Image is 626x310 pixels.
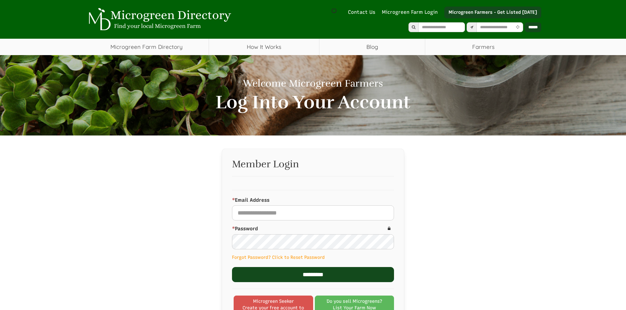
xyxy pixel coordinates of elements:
span: Farmers [425,39,541,55]
a: Contact Us [345,9,379,16]
a: Blog [319,39,425,55]
a: How It Works [209,39,319,55]
h1: Welcome Microgreen Farmers [166,78,460,89]
a: Microgreen Farm Login [382,9,441,16]
img: Microgreen Directory [85,8,233,31]
label: Password [232,225,394,232]
h2: Member Login [232,159,394,170]
a: Microgreen Farmers - Get Listed [DATE] [444,7,541,18]
a: Forgot Password? Click to Reset Password [232,255,325,260]
h2: Log Into Your Account [166,92,460,113]
a: Microgreen Farm Directory [85,39,209,55]
label: Email Address [232,197,394,204]
i: Use Current Location [514,25,521,30]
